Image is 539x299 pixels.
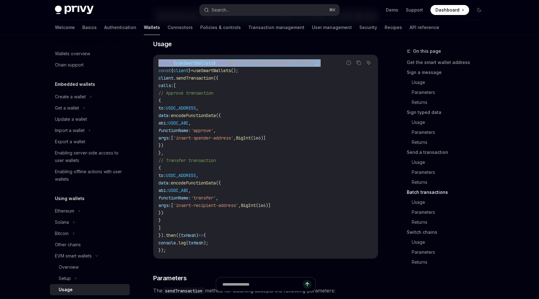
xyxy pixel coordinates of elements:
div: Update a wallet [55,115,87,123]
div: Export a wallet [55,138,85,145]
a: Dashboard [430,5,469,15]
span: data: [158,180,171,186]
a: Usage [412,197,489,207]
span: log [178,240,186,246]
a: Support [406,7,423,13]
a: Update a wallet [50,114,130,125]
div: Enabling offline actions with user wallets [55,168,126,183]
a: User management [312,20,352,35]
a: Returns [412,137,489,147]
span: txHash [188,240,203,246]
div: Search... [211,6,229,14]
span: console [158,240,176,246]
a: Recipes [385,20,402,35]
span: } [158,218,161,223]
span: , [213,128,216,133]
span: , [196,173,198,178]
span: encodeFunctionData [171,180,216,186]
span: { [158,98,161,103]
div: Usage [59,286,73,293]
a: Returns [412,177,489,187]
span: (( [176,233,181,238]
span: } [188,68,191,73]
span: client [158,75,173,81]
a: Parameters [412,247,489,257]
h5: Using wallets [55,195,85,202]
span: }, [158,150,163,156]
span: functionName: [158,128,191,133]
span: )] [261,135,266,141]
span: ⌘ K [329,7,336,12]
span: txHash [181,233,196,238]
a: Usage [412,237,489,247]
a: Send a transaction [407,147,489,157]
span: USDC_ABI [168,188,188,193]
a: Usage [412,157,489,167]
span: useSmartWallets [193,68,231,73]
span: USDC_ADDRESS [166,105,196,111]
a: Export a wallet [50,136,130,147]
a: Overview [50,262,130,273]
span: { [173,60,176,66]
span: to: [158,105,166,111]
span: sendTransaction [176,75,213,81]
span: , [188,120,191,126]
span: args: [158,135,171,141]
div: Other chains [55,241,81,248]
span: . [176,240,178,246]
span: [ [173,83,176,88]
div: Import a wallet [55,127,85,134]
button: Copy the contents from the code block [355,59,363,67]
a: Returns [412,257,489,267]
a: Returns [412,217,489,227]
span: ] [158,225,161,231]
span: functionName: [158,195,191,201]
span: = [191,68,193,73]
div: Ethereum [55,207,74,215]
span: 'insert-recipient-address' [173,203,238,208]
a: Wallets overview [50,48,130,59]
span: ({ [213,75,218,81]
span: , [238,203,241,208]
a: Other chains [50,239,130,250]
a: Policies & controls [200,20,241,35]
span: ({ [216,113,221,118]
span: { [203,233,206,238]
a: Demo [386,7,398,13]
span: USDC_ABI [168,120,188,126]
a: Basics [82,20,97,35]
a: Batch transactions [407,187,489,197]
a: Chain support [50,59,130,71]
span: useSmartWallets [176,60,213,66]
div: Bitcoin [55,230,69,237]
span: args: [158,203,171,208]
span: ; [316,60,318,66]
span: [ [171,135,173,141]
span: 'transfer' [191,195,216,201]
span: abi: [158,120,168,126]
span: ) [196,233,198,238]
a: Transaction management [248,20,304,35]
a: Connectors [168,20,193,35]
span: [ [171,203,173,208]
span: then [166,233,176,238]
a: Authentication [104,20,136,35]
span: '@privy-io/react-auth/smart-wallets' [226,60,316,66]
div: Wallets overview [55,50,90,57]
span: ( [251,135,253,141]
a: Enabling server-side access to user wallets [50,147,130,166]
span: }) [158,143,163,148]
span: (); [231,68,238,73]
div: Get a wallet [55,104,79,112]
span: }); [158,248,166,253]
a: Security [359,20,377,35]
h5: Embedded wallets [55,81,95,88]
span: // Approve transaction [158,90,213,96]
span: USDC_ADDRESS [166,173,196,178]
a: Returns [412,97,489,107]
span: ( [256,203,258,208]
a: Enabling offline actions with user wallets [50,166,130,185]
a: Parameters [412,207,489,217]
div: Enabling server-side access to user wallets [55,149,126,164]
a: Usage [412,77,489,87]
